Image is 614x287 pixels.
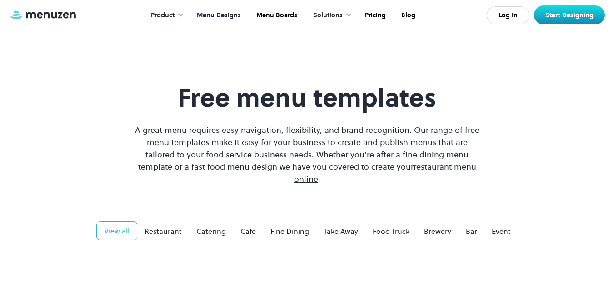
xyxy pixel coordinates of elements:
[196,226,226,237] div: Catering
[133,124,482,185] p: A great menu requires easy navigation, flexibility, and brand recognition. Our range of free menu...
[270,226,309,237] div: Fine Dining
[324,226,358,237] div: Take Away
[393,1,422,29] a: Blog
[104,225,130,236] div: View all
[188,1,248,29] a: Menu Designs
[487,6,529,24] a: Log In
[466,226,477,237] div: Bar
[313,10,343,20] div: Solutions
[240,226,256,237] div: Cafe
[373,226,409,237] div: Food Truck
[142,1,188,29] div: Product
[424,226,451,237] div: Brewery
[151,10,175,20] div: Product
[248,1,304,29] a: Menu Boards
[492,226,511,237] div: Event
[145,226,182,237] div: Restaurant
[304,1,356,29] div: Solutions
[356,1,393,29] a: Pricing
[133,83,482,113] h1: Free menu templates
[534,5,605,24] a: Start Designing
